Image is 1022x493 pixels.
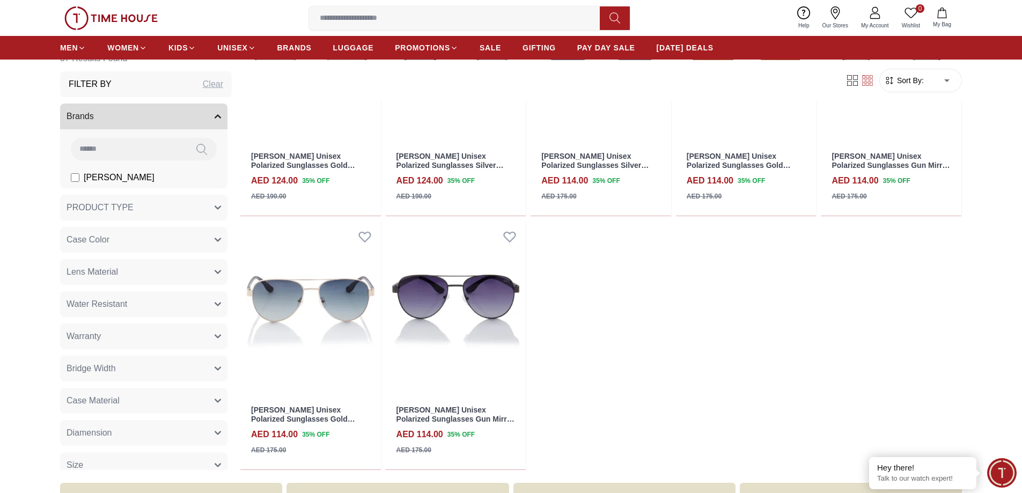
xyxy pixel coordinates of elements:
a: [PERSON_NAME] Unisex Polarized Sunglasses Gold Mirror Lens - LC1205C02 [251,152,355,179]
span: Sort By: [895,75,924,86]
input: [PERSON_NAME] [71,173,79,182]
span: PAY DAY SALE [577,42,635,53]
span: [PERSON_NAME] [84,171,155,184]
span: Lens Material [67,266,118,278]
div: AED 175.00 [687,192,722,201]
a: BRANDS [277,38,312,57]
button: Bridge Width [60,356,227,381]
a: SALE [480,38,501,57]
img: ... [64,6,158,30]
a: [PERSON_NAME] Unisex Polarized Sunglasses Silver Mirror Lens - LC1205C01 [396,152,504,179]
span: My Account [857,21,893,30]
span: 35 % OFF [302,176,329,186]
a: [PERSON_NAME] Unisex Polarized Sunglasses Gun Mirror Lens - LC1201C01 [396,406,514,432]
span: MEN [60,42,78,53]
span: 35 % OFF [592,176,620,186]
img: LEE COOPER Unisex Polarized Sunglasses Gun Mirror Lens - LC1201C01 [386,220,526,398]
a: PAY DAY SALE [577,38,635,57]
div: AED 175.00 [251,445,286,455]
h4: AED 114.00 [396,428,443,441]
div: Chat Widget [987,458,1017,488]
span: Warranty [67,330,101,343]
span: PRODUCT TYPE [67,201,134,214]
span: 35 % OFF [883,176,910,186]
a: MEN [60,38,86,57]
span: SALE [480,42,501,53]
button: Sort By: [884,75,924,86]
span: Case Color [67,233,109,246]
span: My Bag [929,20,955,28]
span: Case Material [67,394,120,407]
h4: AED 124.00 [251,174,298,187]
button: PRODUCT TYPE [60,195,227,220]
div: AED 175.00 [832,192,866,201]
a: 0Wishlist [895,4,927,32]
span: UNISEX [217,42,247,53]
span: 35 % OFF [447,176,475,186]
div: Hey there! [877,462,968,473]
button: My Bag [927,5,958,31]
a: LUGGAGE [333,38,374,57]
button: Diamension [60,420,227,446]
a: PROMOTIONS [395,38,458,57]
button: Water Resistant [60,291,227,317]
a: [PERSON_NAME] Unisex Polarized Sunglasses Gold Mirror Lens - LC1204C01 [687,152,791,179]
img: LEE COOPER Unisex Polarized Sunglasses Gold Mirror Lens - LC1201C02 [240,220,381,398]
span: [DATE] DEALS [657,42,714,53]
a: [PERSON_NAME] Unisex Polarized Sunglasses Silver Mirror Lens - LC1204C02 [541,152,649,179]
button: Brands [60,104,227,129]
span: Bridge Width [67,362,116,375]
h4: AED 124.00 [396,174,443,187]
div: AED 190.00 [251,192,286,201]
span: BRANDS [277,42,312,53]
div: Clear [203,78,223,91]
span: Water Resistant [67,298,127,311]
span: Diamension [67,426,112,439]
a: [PERSON_NAME] Unisex Polarized Sunglasses Gun Mirror Lens - LC1201C03 [832,152,950,179]
span: Wishlist [898,21,924,30]
a: Help [792,4,816,32]
span: 35 % OFF [447,430,475,439]
a: GIFTING [523,38,556,57]
button: Case Color [60,227,227,253]
span: Size [67,459,83,472]
span: WOMEN [107,42,139,53]
p: Talk to our watch expert! [877,474,968,483]
span: 35 % OFF [738,176,765,186]
a: [PERSON_NAME] Unisex Polarized Sunglasses Gold Mirror Lens - LC1201C02 [251,406,355,432]
span: Brands [67,110,94,123]
a: UNISEX [217,38,255,57]
button: Case Material [60,388,227,414]
div: AED 175.00 [541,192,576,201]
span: LUGGAGE [333,42,374,53]
h4: AED 114.00 [687,174,733,187]
a: [DATE] DEALS [657,38,714,57]
div: AED 190.00 [396,192,431,201]
h4: AED 114.00 [832,174,878,187]
span: GIFTING [523,42,556,53]
span: 35 % OFF [302,430,329,439]
a: WOMEN [107,38,147,57]
span: Help [794,21,814,30]
button: Size [60,452,227,478]
span: Our Stores [818,21,852,30]
div: AED 175.00 [396,445,431,455]
span: PROMOTIONS [395,42,450,53]
a: Our Stores [816,4,855,32]
h4: AED 114.00 [541,174,588,187]
span: 0 [916,4,924,13]
h3: Filter By [69,78,112,91]
h4: AED 114.00 [251,428,298,441]
button: Lens Material [60,259,227,285]
a: KIDS [168,38,196,57]
span: KIDS [168,42,188,53]
button: Warranty [60,323,227,349]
